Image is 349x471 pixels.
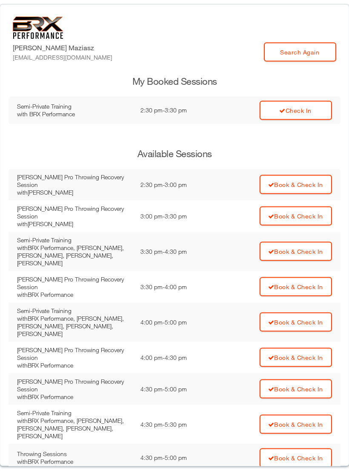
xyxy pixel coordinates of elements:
[260,313,332,332] a: Book & Check In
[260,207,332,226] a: Book & Check In
[9,75,340,88] h3: My Booked Sessions
[136,232,216,271] td: 3:30 pm - 4:30 pm
[17,393,132,401] div: with BRX Performance
[13,17,63,39] img: 6f7da32581c89ca25d665dc3aae533e4f14fe3ef_original.svg
[9,147,340,161] h3: Available Sessions
[17,103,132,110] div: Semi-Private Training
[260,348,332,367] a: Book & Check In
[17,173,132,189] div: [PERSON_NAME] Pro Throwing Recovery Session
[17,409,132,417] div: Semi-Private Training
[17,450,132,458] div: Throwing Sessions
[136,271,216,303] td: 3:30 pm - 4:00 pm
[136,97,216,124] td: 2:30 pm - 3:30 pm
[17,417,132,440] div: with BRX Performance, [PERSON_NAME], [PERSON_NAME], [PERSON_NAME], [PERSON_NAME]
[17,315,132,338] div: with BRX Performance, [PERSON_NAME], [PERSON_NAME], [PERSON_NAME], [PERSON_NAME]
[136,373,216,405] td: 4:30 pm - 5:00 pm
[136,405,216,444] td: 4:30 pm - 5:30 pm
[260,242,332,261] a: Book & Check In
[136,169,216,201] td: 2:30 pm - 3:00 pm
[136,303,216,342] td: 4:00 pm - 5:00 pm
[17,458,132,465] div: with BRX Performance
[17,378,132,393] div: [PERSON_NAME] Pro Throwing Recovery Session
[17,346,132,362] div: [PERSON_NAME] Pro Throwing Recovery Session
[264,43,336,62] a: Search Again
[17,236,132,244] div: Semi-Private Training
[260,277,332,296] a: Book & Check In
[13,43,112,62] label: [PERSON_NAME] Maziasz
[17,362,132,369] div: with BRX Performance
[17,244,132,267] div: with BRX Performance, [PERSON_NAME], [PERSON_NAME], [PERSON_NAME], [PERSON_NAME]
[17,189,132,196] div: with [PERSON_NAME]
[17,220,132,228] div: with [PERSON_NAME]
[136,201,216,232] td: 3:00 pm - 3:30 pm
[260,448,332,468] a: Book & Check In
[17,307,132,315] div: Semi-Private Training
[13,53,112,62] div: [EMAIL_ADDRESS][DOMAIN_NAME]
[260,415,332,434] a: Book & Check In
[17,205,132,220] div: [PERSON_NAME] Pro Throwing Recovery Session
[260,175,332,194] a: Book & Check In
[17,291,132,299] div: with BRX Performance
[136,342,216,373] td: 4:00 pm - 4:30 pm
[17,276,132,291] div: [PERSON_NAME] Pro Throwing Recovery Session
[260,101,332,120] a: Check In
[260,379,332,399] a: Book & Check In
[17,110,132,118] div: with BRX Performance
